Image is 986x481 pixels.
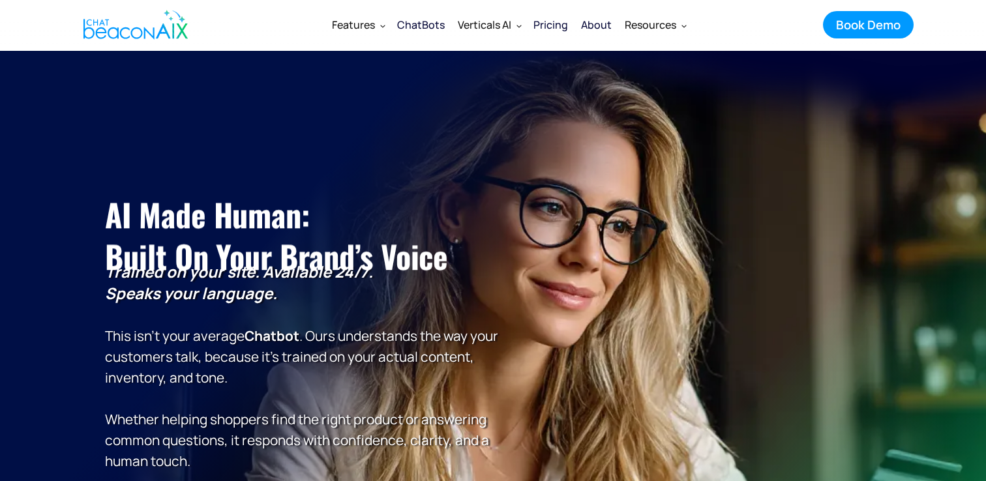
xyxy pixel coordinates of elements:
div: Pricing [533,16,568,34]
div: Verticals AI [458,16,511,34]
div: About [581,16,612,34]
a: home [72,2,195,48]
img: Dropdown [681,23,687,28]
div: ChatBots [397,16,445,34]
div: Verticals AI [451,9,527,40]
span: Built on Your Brand’s Voice [105,233,448,279]
img: Dropdown [516,23,522,28]
a: ChatBots [391,9,451,40]
div: Book Demo [836,16,901,33]
div: Features [325,9,391,40]
div: Resources [625,16,676,34]
strong: Trained on your site. Available 24/7. Speaks your language. [105,261,373,304]
strong: Chatbot [245,327,299,345]
div: Features [332,16,375,34]
img: Dropdown [380,23,385,28]
a: Pricing [527,8,575,42]
a: Book Demo [823,11,914,38]
div: Resources [618,9,692,40]
a: About [575,8,618,42]
h1: AI Made Human: ‍ [105,194,500,277]
p: This isn’t your average . Ours understands the way your customers talk, because it’s trained on y... [105,261,500,471]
